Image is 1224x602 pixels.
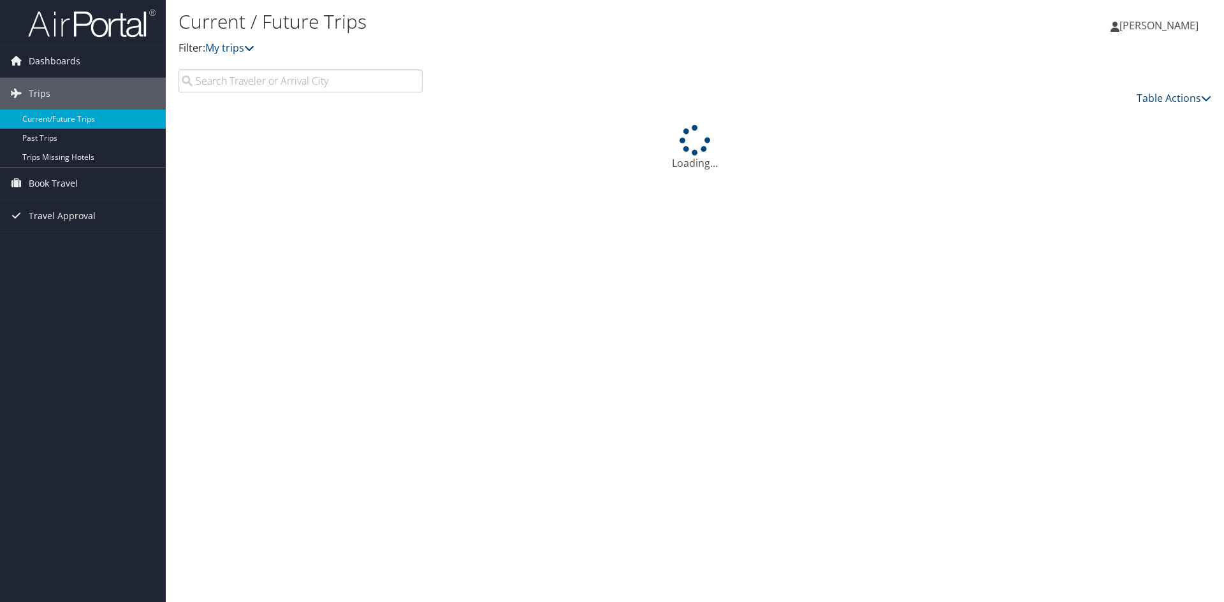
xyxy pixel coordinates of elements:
h1: Current / Future Trips [178,8,867,35]
a: My trips [205,41,254,55]
input: Search Traveler or Arrival City [178,69,423,92]
p: Filter: [178,40,867,57]
a: Table Actions [1137,91,1211,105]
a: [PERSON_NAME] [1111,6,1211,45]
span: [PERSON_NAME] [1119,18,1198,32]
span: Travel Approval [29,200,96,232]
span: Trips [29,78,50,110]
span: Book Travel [29,168,78,199]
span: Dashboards [29,45,80,77]
div: Loading... [178,125,1211,171]
img: airportal-logo.png [28,8,156,38]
